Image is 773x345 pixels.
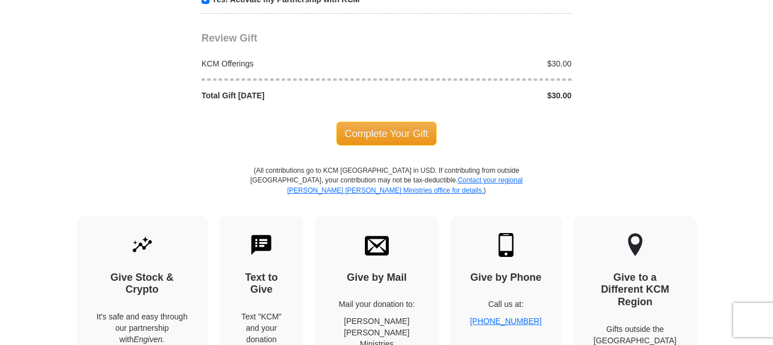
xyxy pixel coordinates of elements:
[130,233,154,257] img: give-by-stock.svg
[196,90,387,101] div: Total Gift [DATE]
[594,272,677,309] h4: Give to a Different KCM Region
[250,166,523,215] p: (All contributions go to KCM [GEOGRAPHIC_DATA] in USD. If contributing from outside [GEOGRAPHIC_D...
[386,90,578,101] div: $30.00
[240,272,284,296] h4: Text to Give
[202,32,257,44] span: Review Gift
[470,298,542,310] p: Call us at:
[365,233,389,257] img: envelope.svg
[97,311,188,345] p: It's safe and easy through our partnership with
[196,58,387,69] div: KCM Offerings
[386,58,578,69] div: $30.00
[134,335,165,344] i: Engiven.
[335,272,418,284] h4: Give by Mail
[470,272,542,284] h4: Give by Phone
[249,233,273,257] img: text-to-give.svg
[627,233,643,257] img: other-region
[335,298,418,310] p: Mail your donation to:
[494,233,518,257] img: mobile.svg
[97,272,188,296] h4: Give Stock & Crypto
[287,176,523,194] a: Contact your regional [PERSON_NAME] [PERSON_NAME] Ministries office for details.
[336,122,437,146] span: Complete Your Gift
[470,317,542,326] a: [PHONE_NUMBER]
